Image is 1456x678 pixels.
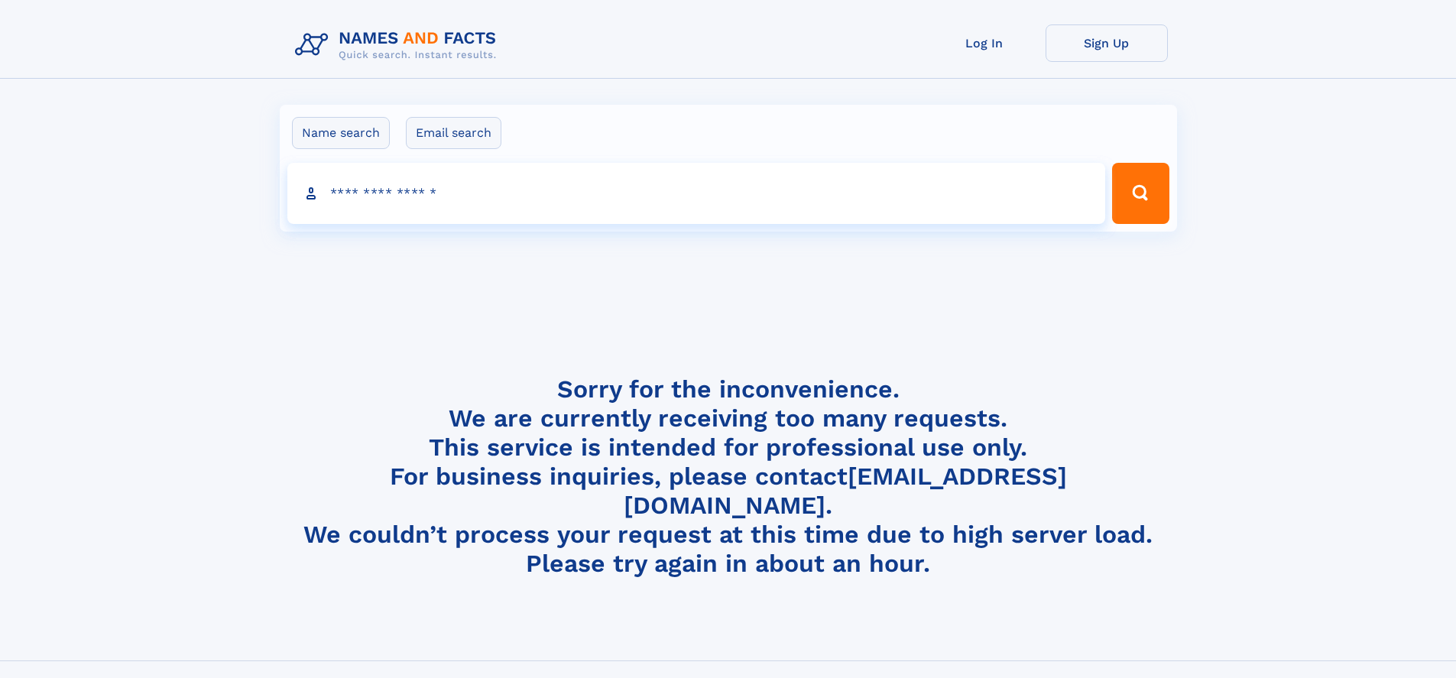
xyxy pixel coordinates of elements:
[287,163,1106,224] input: search input
[624,462,1067,520] a: [EMAIL_ADDRESS][DOMAIN_NAME]
[289,24,509,66] img: Logo Names and Facts
[1046,24,1168,62] a: Sign Up
[292,117,390,149] label: Name search
[923,24,1046,62] a: Log In
[289,375,1168,579] h4: Sorry for the inconvenience. We are currently receiving too many requests. This service is intend...
[1112,163,1169,224] button: Search Button
[406,117,501,149] label: Email search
